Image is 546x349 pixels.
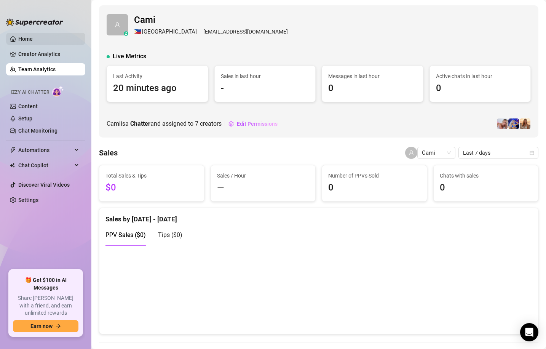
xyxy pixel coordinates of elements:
[105,181,198,195] span: $0
[113,52,146,61] span: Live Metrics
[142,27,197,37] span: [GEOGRAPHIC_DATA]
[13,295,78,317] span: Share [PERSON_NAME] with a friend, and earn unlimited rewards
[124,31,128,36] div: z
[134,13,288,27] span: Cami
[105,171,198,180] span: Total Sales & Tips
[113,81,202,96] span: 20 minutes ago
[328,81,417,96] span: 0
[105,231,146,239] span: PPV Sales ( $0 )
[10,163,15,168] img: Chat Copilot
[508,118,519,129] img: Courtney
[18,115,32,122] a: Setup
[195,120,198,127] span: 7
[221,81,310,96] span: -
[115,22,120,27] span: user
[18,66,56,72] a: Team Analytics
[436,81,525,96] span: 0
[520,118,530,129] img: Madison
[221,72,310,80] span: Sales in last hour
[18,182,70,188] a: Discover Viral Videos
[130,120,150,127] b: Chatter
[497,118,508,129] img: Kelsey
[328,171,421,180] span: Number of PPVs Sold
[228,121,234,126] span: setting
[11,89,49,96] span: Izzy AI Chatter
[18,103,38,109] a: Content
[99,147,118,158] h4: Sales
[134,27,288,37] div: [EMAIL_ADDRESS][DOMAIN_NAME]
[13,277,78,291] span: 🎁 Get $100 in AI Messages
[113,72,202,80] span: Last Activity
[13,320,78,332] button: Earn nowarrow-right
[217,181,310,195] span: —
[18,128,57,134] a: Chat Monitoring
[107,119,222,128] span: Cami is a and assigned to creators
[18,159,72,171] span: Chat Copilot
[6,18,63,26] img: logo-BBDzfeDw.svg
[217,171,310,180] span: Sales / Hour
[10,147,16,153] span: thunderbolt
[18,197,38,203] a: Settings
[328,72,417,80] span: Messages in last hour
[520,323,538,341] div: Open Intercom Messenger
[134,27,141,37] span: 🇵🇭
[105,208,532,224] div: Sales by [DATE] - [DATE]
[158,231,182,239] span: Tips ( $0 )
[530,150,534,155] span: calendar
[30,323,53,329] span: Earn now
[18,144,72,156] span: Automations
[56,323,61,329] span: arrow-right
[52,86,64,97] img: AI Chatter
[237,121,278,127] span: Edit Permissions
[422,147,451,158] span: Cami
[436,72,525,80] span: Active chats in last hour
[409,150,414,155] span: user
[463,147,534,158] span: Last 7 days
[328,181,421,195] span: 0
[440,181,532,195] span: 0
[228,118,278,130] button: Edit Permissions
[18,48,79,60] a: Creator Analytics
[440,171,532,180] span: Chats with sales
[18,36,33,42] a: Home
